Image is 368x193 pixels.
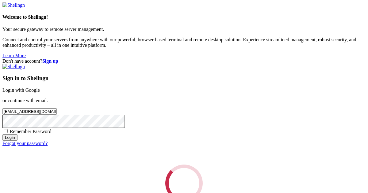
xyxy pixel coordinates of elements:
[10,129,52,134] span: Remember Password
[2,75,366,82] h3: Sign in to Shellngn
[2,14,366,20] h4: Welcome to Shellngn!
[2,53,26,58] a: Learn More
[2,37,366,48] p: Connect and control your servers from anywhere with our powerful, browser-based terminal and remo...
[2,141,48,146] a: Forgot your password?
[2,108,57,115] input: Email address
[2,98,366,103] p: or continue with email:
[2,134,17,141] input: Login
[2,87,40,93] a: Login with Google
[2,27,366,32] p: Your secure gateway to remote server management.
[4,129,8,133] input: Remember Password
[2,64,25,69] img: Shellngn
[2,2,25,8] img: Shellngn
[42,58,58,64] a: Sign up
[2,58,366,64] div: Don't have account?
